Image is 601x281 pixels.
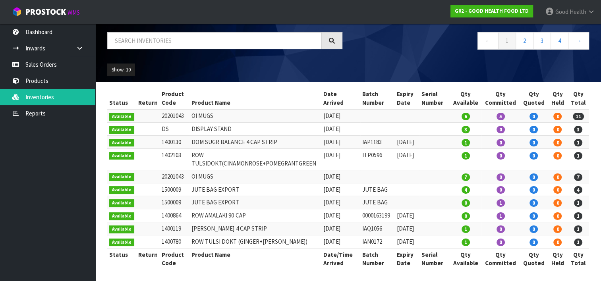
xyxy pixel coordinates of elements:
nav: Page navigation [354,32,589,52]
span: [DATE] [397,138,414,146]
td: [DATE] [321,148,360,170]
span: 0 [529,139,538,146]
td: 20201043 [160,109,190,122]
span: 0 [553,239,562,246]
span: 1 [462,139,470,146]
span: 1 [574,152,582,160]
span: 1 [574,225,582,233]
td: [DATE] [321,235,360,248]
span: Available [109,126,134,134]
span: 0 [497,173,505,181]
span: 0 [497,152,505,160]
th: Batch Number [360,88,395,109]
td: OI MUGS [189,109,321,122]
span: 1 [574,212,582,220]
span: Available [109,139,134,147]
td: [DATE] [321,123,360,136]
th: Qty Available [450,88,481,109]
th: Return [136,248,160,269]
span: 5 [497,113,505,120]
span: 0 [553,173,562,181]
span: 0 [529,173,538,181]
span: 11 [573,113,584,120]
td: ITP0596 [360,148,395,170]
th: Qty Total [568,248,589,269]
span: 0 [553,126,562,133]
th: Product Code [160,248,190,269]
span: Available [109,225,134,233]
span: 1 [574,239,582,246]
td: JUTE BAG [360,196,395,209]
a: ← [477,32,499,49]
th: Qty Quoted [520,248,548,269]
span: 0 [497,186,505,194]
span: Available [109,173,134,181]
span: 1 [462,225,470,233]
span: 0 [553,225,562,233]
td: IAN0172 [360,235,395,248]
input: Search inventories [107,32,322,49]
span: Available [109,152,134,160]
span: Available [109,186,134,194]
span: Health [570,8,586,15]
td: [DATE] [321,109,360,122]
td: 0000163199 [360,209,395,222]
span: [DATE] [397,238,414,245]
small: WMS [68,9,80,16]
span: [DATE] [397,151,414,159]
span: 0 [553,212,562,220]
span: 0 [497,225,505,233]
button: Show: 10 [107,64,135,76]
span: 0 [529,113,538,120]
th: Product Name [189,248,321,269]
span: 0 [553,186,562,194]
th: Status [107,88,136,109]
span: 0 [462,199,470,207]
td: DISPLAY STAND [189,123,321,136]
td: JUTE BAG EXPORT [189,183,321,196]
th: Date Arrived [321,88,360,109]
span: 7 [574,173,582,181]
span: 0 [497,239,505,246]
span: Available [109,239,134,246]
span: 0 [529,225,538,233]
span: Available [109,113,134,121]
td: 1400119 [160,222,190,235]
span: 0 [529,152,538,160]
td: 1400780 [160,235,190,248]
span: 3 [462,126,470,133]
span: 1 [497,199,505,207]
span: [DATE] [397,212,414,219]
a: 4 [551,32,568,49]
td: [DATE] [321,170,360,183]
span: Available [109,199,134,207]
span: 1 [574,199,582,207]
span: 1 [462,152,470,160]
span: 1 [574,139,582,146]
td: ROW TULSIDOKT(CINAMONROSE+POMEGRANTGREEN [189,148,321,170]
th: Product Name [189,88,321,109]
span: 0 [529,212,538,220]
td: OI MUGS [189,170,321,183]
td: 1500009 [160,196,190,209]
td: 1400864 [160,209,190,222]
span: 0 [497,126,505,133]
span: 7 [462,173,470,181]
td: DS [160,123,190,136]
th: Expiry Date [395,248,419,269]
th: Qty Held [548,248,567,269]
span: Good [555,8,568,15]
td: JUTE BAG [360,183,395,196]
span: 0 [553,113,562,120]
td: DOM SUGR BALANCE 4 CAP STRIP [189,136,321,149]
td: IAQ1056 [360,222,395,235]
th: Qty Available [450,248,481,269]
th: Qty Held [548,88,567,109]
th: Qty Total [568,88,589,109]
td: [PERSON_NAME] 4 CAP STRIP [189,222,321,235]
td: 20201043 [160,170,190,183]
span: 1 [462,239,470,246]
th: Serial Number [419,248,450,269]
a: 3 [533,32,551,49]
span: 0 [553,139,562,146]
